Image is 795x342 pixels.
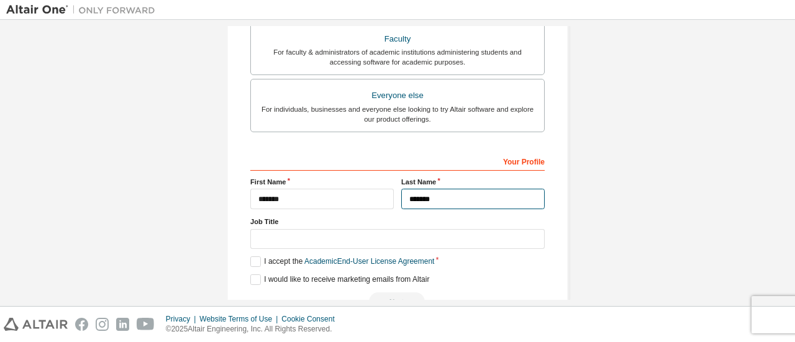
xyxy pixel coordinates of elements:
[304,257,434,266] a: Academic End-User License Agreement
[258,104,537,124] div: For individuals, businesses and everyone else looking to try Altair software and explore our prod...
[116,318,129,331] img: linkedin.svg
[199,314,281,324] div: Website Terms of Use
[250,292,545,311] div: Read and acccept EULA to continue
[166,314,199,324] div: Privacy
[6,4,161,16] img: Altair One
[281,314,342,324] div: Cookie Consent
[96,318,109,331] img: instagram.svg
[137,318,155,331] img: youtube.svg
[250,151,545,171] div: Your Profile
[75,318,88,331] img: facebook.svg
[258,47,537,67] div: For faculty & administrators of academic institutions administering students and accessing softwa...
[250,217,545,227] label: Job Title
[258,30,537,48] div: Faculty
[401,177,545,187] label: Last Name
[250,256,434,267] label: I accept the
[166,324,342,335] p: © 2025 Altair Engineering, Inc. All Rights Reserved.
[250,274,429,285] label: I would like to receive marketing emails from Altair
[250,177,394,187] label: First Name
[4,318,68,331] img: altair_logo.svg
[258,87,537,104] div: Everyone else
